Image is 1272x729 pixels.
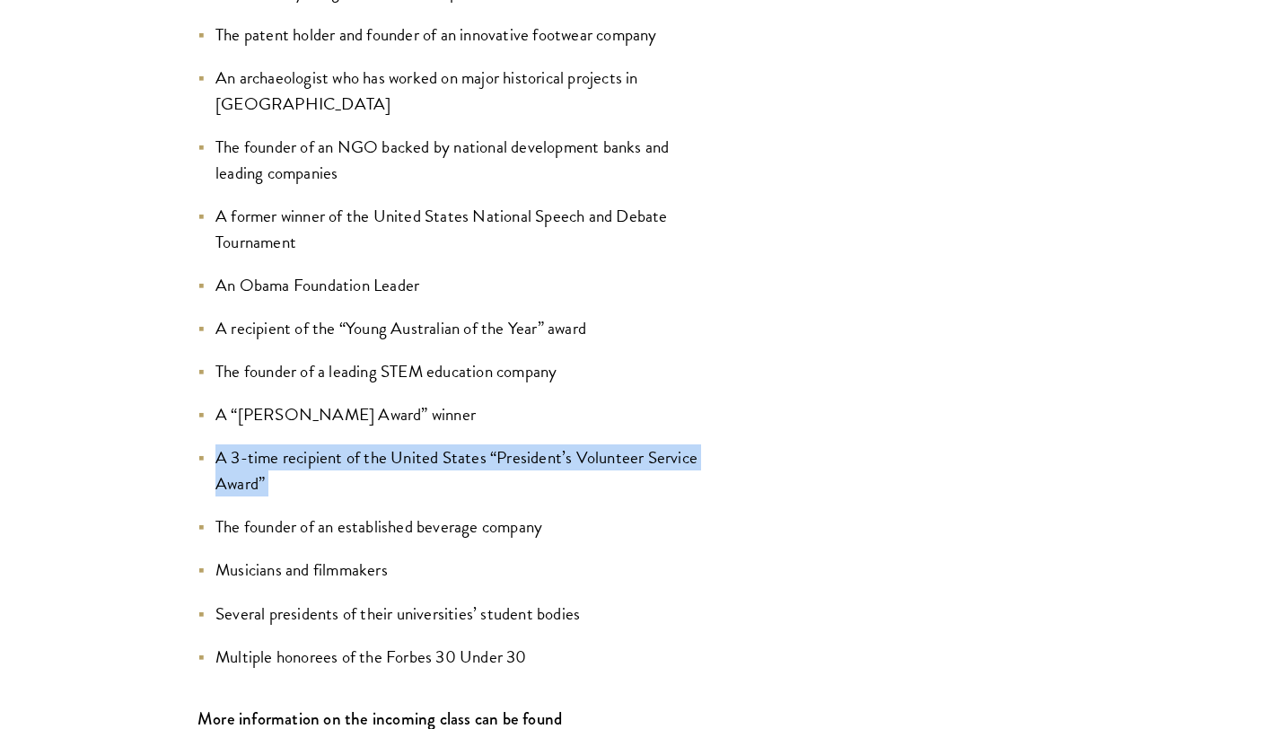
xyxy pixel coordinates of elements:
[197,272,709,298] li: An Obama Foundation Leader
[197,358,709,384] li: The founder of a leading STEM education company
[197,644,709,670] li: Multiple honorees of the Forbes 30 Under 30
[197,444,709,496] li: A 3-time recipient of the United States “President’s Volunteer Service Award”
[197,315,709,341] li: A recipient of the “Young Australian of the Year” award
[197,134,709,186] li: The founder of an NGO backed by national development banks and leading companies
[197,557,709,583] li: Musicians and filmmakers
[197,601,709,627] li: Several presidents of their universities’ student bodies
[197,22,709,48] li: The patent holder and founder of an innovative footwear company
[197,65,709,117] li: An archaeologist who has worked on major historical projects in [GEOGRAPHIC_DATA]
[197,514,709,540] li: The founder of an established beverage company
[197,401,709,427] li: A “[PERSON_NAME] Award” winner
[197,203,709,255] li: A former winner of the United States National Speech and Debate Tournament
